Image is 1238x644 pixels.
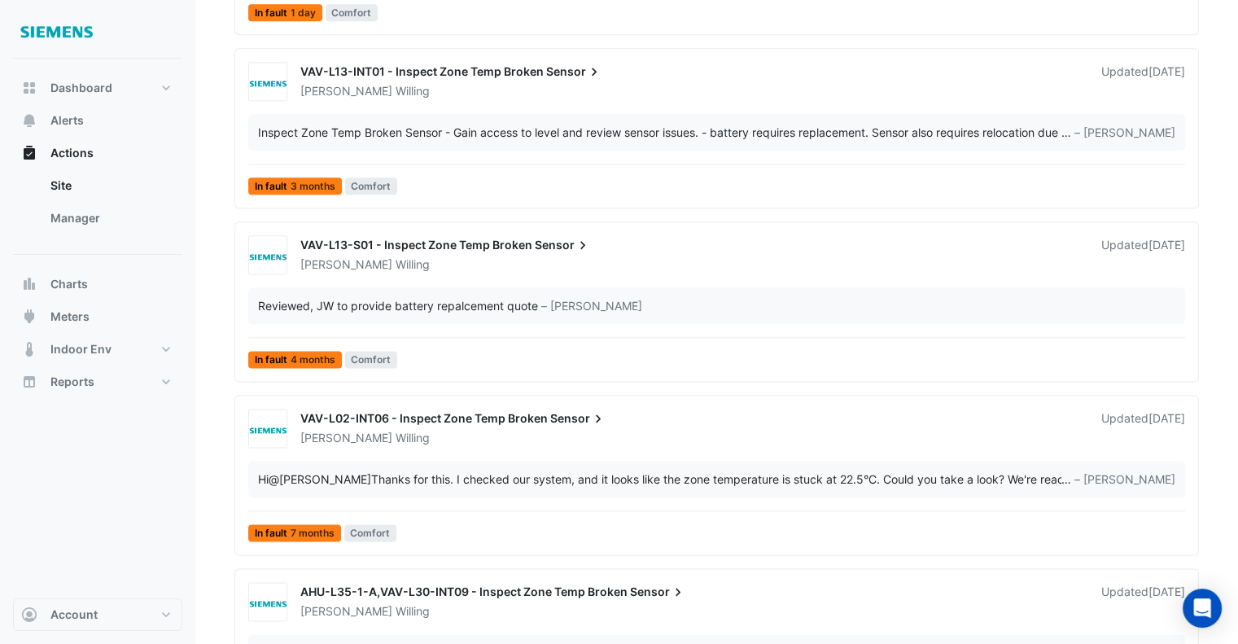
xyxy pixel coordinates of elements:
span: Willing [396,430,430,446]
div: Updated [1101,410,1185,446]
span: Alerts [50,112,84,129]
app-icon: Dashboard [21,80,37,96]
div: Hi Thanks for this. I checked our system, and it looks like the zone temperature is stuck at 22.5... [258,471,1061,488]
span: Comfort [345,351,398,368]
span: Sensor [546,64,602,80]
span: VAV-L13-S01 - Inspect Zone Temp Broken [300,238,532,252]
button: Meters [13,300,182,333]
img: Siemens [249,248,287,264]
span: Willing [396,603,430,620]
span: Wed 26-Mar-2025 11:21 AEDT [1148,411,1185,425]
span: Wed 25-Jun-2025 09:26 AEST [1148,64,1185,78]
button: Account [13,598,182,631]
span: In fault [248,177,342,195]
app-icon: Actions [21,145,37,161]
span: Indoor Env [50,341,112,357]
span: VAV-L13-INT01 - Inspect Zone Temp Broken [300,64,544,78]
div: Inspect Zone Temp Broken Sensor - Gain access to level and review sensor issues. - battery requir... [258,124,1061,141]
img: Siemens [249,421,287,437]
button: Actions [13,137,182,169]
app-icon: Meters [21,309,37,325]
span: Charts [50,276,88,292]
span: Meters [50,309,90,325]
span: [PERSON_NAME] [300,84,392,98]
app-icon: Reports [21,374,37,390]
span: Sensor [630,584,686,600]
span: In fault [248,351,342,368]
span: Wed 26-Mar-2025 11:01 AEDT [1148,585,1185,598]
a: Site [37,169,182,202]
img: Siemens [249,74,287,90]
span: – [PERSON_NAME] [1074,124,1175,141]
span: Sensor [535,237,591,253]
span: AHU-L35-1-A,VAV-L30-INT09 - Inspect Zone Temp Broken [300,585,628,598]
span: [PERSON_NAME] [300,604,392,618]
span: 7 months [291,528,335,538]
span: Actions [50,145,94,161]
span: Reports [50,374,94,390]
span: Dashboard [50,80,112,96]
app-icon: Indoor Env [21,341,37,357]
button: Dashboard [13,72,182,104]
span: Willing [396,256,430,273]
div: … [258,471,1175,488]
span: Willing [396,83,430,99]
button: Charts [13,268,182,300]
span: Wed 14-May-2025 13:31 AEST [1148,238,1185,252]
span: Comfort [326,4,378,21]
span: Comfort [345,177,398,195]
button: Indoor Env [13,333,182,366]
span: In fault [248,4,322,21]
span: VAV-L02-INT06 - Inspect Zone Temp Broken [300,411,548,425]
span: [PERSON_NAME] [300,431,392,445]
div: … [258,124,1175,141]
app-icon: Charts [21,276,37,292]
span: Sensor [550,410,606,427]
div: Updated [1101,237,1185,273]
span: [PERSON_NAME] [300,257,392,271]
button: Reports [13,366,182,398]
span: – [PERSON_NAME] [541,297,642,314]
div: Actions [13,169,182,241]
img: Company Logo [20,13,93,46]
span: Account [50,607,98,623]
span: In fault [248,524,341,541]
a: Manager [37,202,182,234]
span: 1 day [291,8,316,18]
span: 4 months [291,355,335,365]
div: Open Intercom Messenger [1183,589,1222,628]
span: Comfort [344,524,397,541]
div: Updated [1101,584,1185,620]
span: – [PERSON_NAME] [1074,471,1175,488]
div: Updated [1101,64,1185,99]
button: Alerts [13,104,182,137]
span: jason.willing@siemens.com [Siemens] [269,472,371,486]
div: Reviewed, JW to provide battery repalcement quote [258,297,538,314]
app-icon: Alerts [21,112,37,129]
span: 3 months [291,182,335,191]
img: Siemens [249,594,287,611]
